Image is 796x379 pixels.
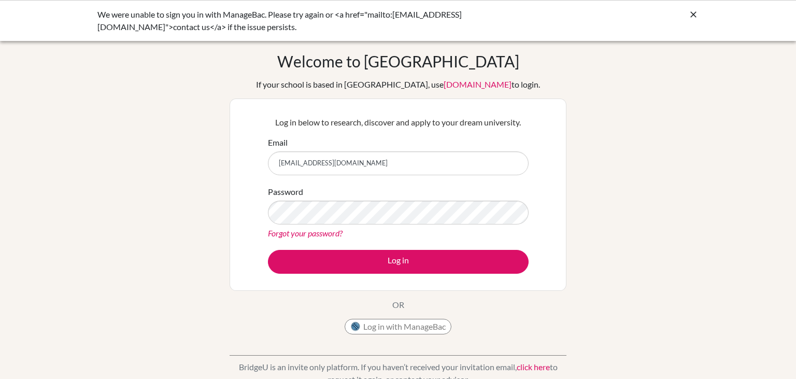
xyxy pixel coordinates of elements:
button: Log in with ManageBac [345,319,451,334]
div: We were unable to sign you in with ManageBac. Please try again or <a href="mailto:[EMAIL_ADDRESS]... [97,8,543,33]
a: Forgot your password? [268,228,343,238]
h1: Welcome to [GEOGRAPHIC_DATA] [277,52,519,71]
label: Email [268,136,288,149]
a: [DOMAIN_NAME] [444,79,511,89]
a: click here [517,362,550,372]
p: Log in below to research, discover and apply to your dream university. [268,116,529,129]
p: OR [392,299,404,311]
label: Password [268,186,303,198]
button: Log in [268,250,529,274]
div: If your school is based in [GEOGRAPHIC_DATA], use to login. [256,78,540,91]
